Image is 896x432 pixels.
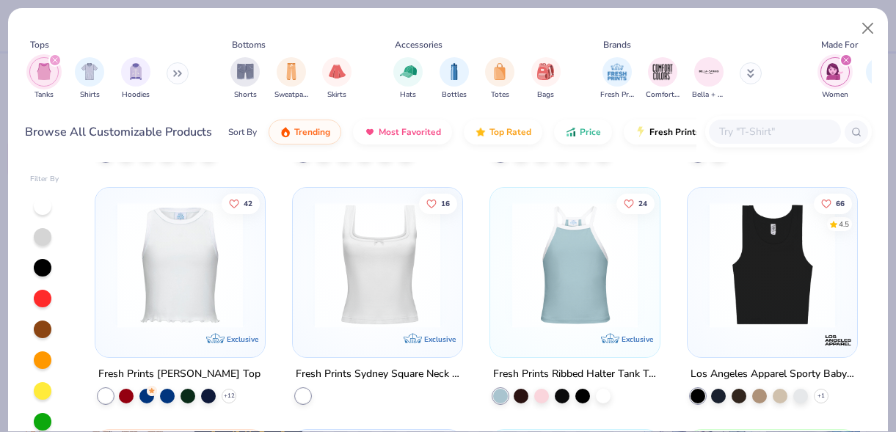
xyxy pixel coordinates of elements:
[692,89,726,100] span: Bella + Canvas
[393,57,423,100] button: filter button
[30,38,49,51] div: Tops
[274,57,308,100] div: filter for Sweatpants
[327,89,346,100] span: Skirts
[283,63,299,80] img: Sweatpants Image
[329,63,346,80] img: Skirts Image
[280,126,291,138] img: trending.gif
[580,126,601,138] span: Price
[600,57,634,100] div: filter for Fresh Prints
[698,61,720,83] img: Bella + Canvas Image
[826,63,843,80] img: Women Image
[691,365,854,384] div: Los Angeles Apparel Sporty Baby Rib Crop Tank
[424,334,456,344] span: Exclusive
[616,193,655,213] button: Like
[692,57,726,100] button: filter button
[491,89,509,100] span: Totes
[75,57,104,100] button: filter button
[531,57,561,100] button: filter button
[224,392,235,400] span: + 12
[232,38,266,51] div: Bottoms
[692,57,726,100] div: filter for Bella + Canvas
[820,57,850,100] div: filter for Women
[603,38,631,51] div: Brands
[121,57,150,100] button: filter button
[274,89,308,100] span: Sweatpants
[635,126,646,138] img: flash.gif
[294,126,330,138] span: Trending
[464,120,542,144] button: Top Rated
[537,63,553,80] img: Bags Image
[441,199,450,207] span: 16
[702,202,842,328] img: 0078be9a-03b3-411b-89be-d603b0ff0527
[505,202,645,328] img: 03ef7116-1b57-4bb4-b313-fcf87a0144ff
[307,202,448,328] img: 38347b0a-c013-4da9-8435-963b962c47ba
[814,193,852,213] button: Like
[128,63,144,80] img: Hoodies Image
[440,57,469,100] button: filter button
[646,57,680,100] div: filter for Comfort Colors
[244,199,252,207] span: 42
[646,57,680,100] button: filter button
[854,15,882,43] button: Close
[537,89,554,100] span: Bags
[110,202,250,328] img: 77944df5-e76b-4334-8282-15ad299dbe6a
[866,57,895,100] button: filter button
[866,57,895,100] div: filter for Men
[228,125,257,139] div: Sort By
[395,38,442,51] div: Accessories
[230,57,260,100] div: filter for Shorts
[322,57,352,100] div: filter for Skirts
[393,57,423,100] div: filter for Hats
[820,57,850,100] button: filter button
[269,120,341,144] button: Trending
[839,219,849,230] div: 4.5
[649,126,725,138] span: Fresh Prints Flash
[30,174,59,185] div: Filter By
[817,392,825,400] span: + 1
[442,89,467,100] span: Bottles
[75,57,104,100] div: filter for Shirts
[34,89,54,100] span: Tanks
[80,89,100,100] span: Shirts
[823,326,853,355] img: Los Angeles Apparel logo
[638,199,647,207] span: 24
[122,89,150,100] span: Hoodies
[29,57,59,100] div: filter for Tanks
[234,89,257,100] span: Shorts
[379,126,441,138] span: Most Favorited
[485,57,514,100] div: filter for Totes
[227,334,258,344] span: Exclusive
[485,57,514,100] button: filter button
[821,38,858,51] div: Made For
[296,365,459,384] div: Fresh Prints Sydney Square Neck Tank Top with Bow
[81,63,98,80] img: Shirts Image
[121,57,150,100] div: filter for Hoodies
[718,123,831,140] input: Try "T-Shirt"
[822,89,848,100] span: Women
[606,61,628,83] img: Fresh Prints Image
[440,57,469,100] div: filter for Bottles
[400,89,416,100] span: Hats
[493,365,657,384] div: Fresh Prints Ribbed Halter Tank Top
[237,63,254,80] img: Shorts Image
[274,57,308,100] button: filter button
[624,120,793,144] button: Fresh Prints Flash
[222,193,260,213] button: Like
[230,57,260,100] button: filter button
[475,126,487,138] img: TopRated.gif
[646,89,680,100] span: Comfort Colors
[446,63,462,80] img: Bottles Image
[353,120,452,144] button: Most Favorited
[489,126,531,138] span: Top Rated
[98,365,261,384] div: Fresh Prints [PERSON_NAME] Top
[36,63,52,80] img: Tanks Image
[400,63,417,80] img: Hats Image
[652,61,674,83] img: Comfort Colors Image
[600,89,634,100] span: Fresh Prints
[29,57,59,100] button: filter button
[322,57,352,100] button: filter button
[622,334,653,344] span: Exclusive
[364,126,376,138] img: most_fav.gif
[25,123,212,141] div: Browse All Customizable Products
[554,120,612,144] button: Price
